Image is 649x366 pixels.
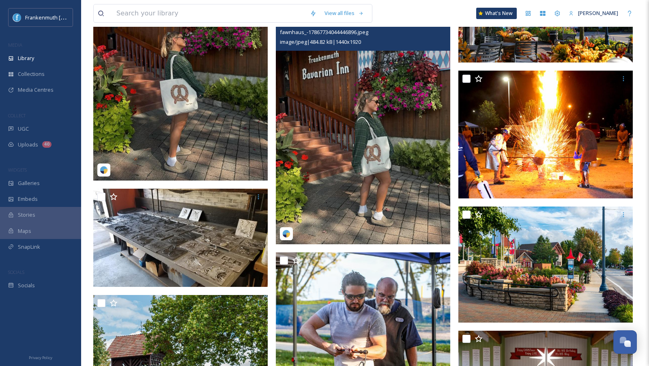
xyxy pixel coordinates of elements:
[458,71,633,198] img: Frankenmuth Fire.jpg
[18,86,54,94] span: Media Centres
[8,269,24,275] span: SOCIALS
[13,13,21,22] img: Social%20Media%20PFP%202025.jpg
[458,207,633,323] img: FrankenmuthKiosk5.jpg
[613,330,637,354] button: Open Chat
[29,355,52,360] span: Privacy Policy
[18,179,40,187] span: Galleries
[112,4,306,22] input: Search your library
[8,112,26,118] span: COLLECT
[280,38,361,45] span: image/jpeg | 484.82 kB | 1440 x 1920
[320,5,368,21] a: View all files
[476,8,517,19] a: What's New
[276,12,450,244] img: fawnhaus_-17867734044446896.jpeg
[25,13,86,21] span: Frankenmuth [US_STATE]
[18,141,38,149] span: Uploads
[100,166,108,174] img: snapsea-logo.png
[578,9,618,17] span: [PERSON_NAME]
[8,42,22,48] span: MEDIA
[18,70,45,78] span: Collections
[42,141,52,148] div: 40
[18,195,38,203] span: Embeds
[29,352,52,362] a: Privacy Policy
[18,125,29,133] span: UGC
[280,28,368,36] span: fawnhaus_-17867734044446896.jpeg
[93,189,268,287] img: 20241002_113608.jpg
[18,227,31,235] span: Maps
[18,54,34,62] span: Library
[8,167,27,173] span: WIDGETS
[18,282,35,289] span: Socials
[282,230,290,238] img: snapsea-logo.png
[18,243,40,251] span: SnapLink
[565,5,622,21] a: [PERSON_NAME]
[18,211,35,219] span: Stories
